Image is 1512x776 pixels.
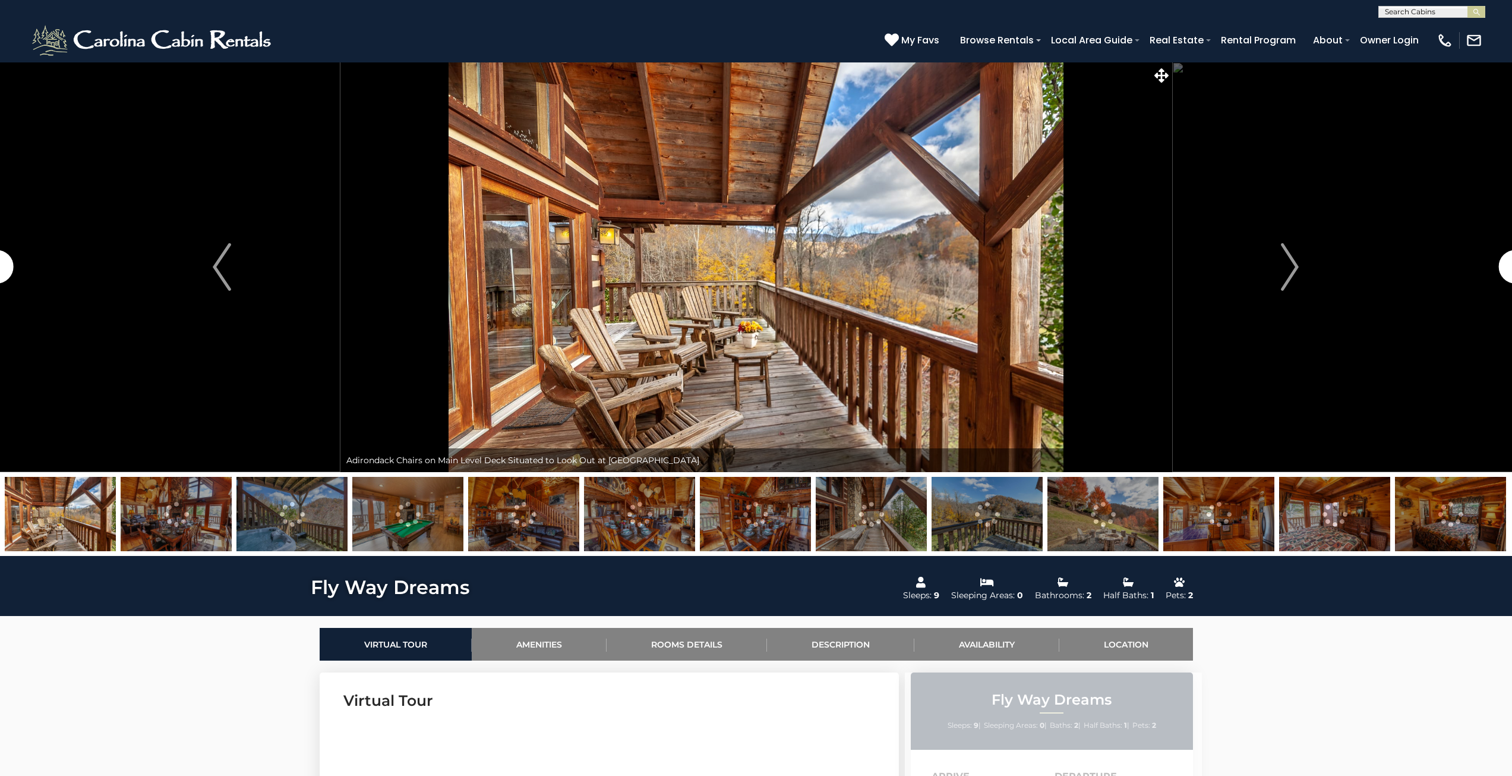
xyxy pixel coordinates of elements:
a: Virtual Tour [320,628,472,661]
img: 163276496 [1395,477,1506,551]
img: 163276487 [1047,477,1159,551]
img: 163276466 [236,477,348,551]
img: mail-regular-white.png [1466,32,1482,49]
a: My Favs [885,33,942,48]
img: 163276470 [584,477,695,551]
a: Location [1059,628,1193,661]
a: About [1307,30,1349,51]
span: My Favs [901,33,939,48]
img: 163276493 [1279,477,1390,551]
button: Previous [104,62,340,472]
a: Amenities [472,628,607,661]
img: 163276490 [1163,477,1274,551]
a: Real Estate [1144,30,1210,51]
img: 163276467 [352,477,463,551]
div: Adirondack Chairs on Main Level Deck Situated to Look Out at [GEOGRAPHIC_DATA] [340,448,1172,472]
a: Rooms Details [607,628,767,661]
a: Local Area Guide [1045,30,1138,51]
img: White-1-2.png [30,23,276,58]
button: Next [1172,62,1408,472]
h3: Virtual Tour [343,690,875,711]
img: 163276468 [121,477,232,551]
img: 163276485 [932,477,1043,551]
img: phone-regular-white.png [1437,32,1453,49]
a: Description [767,628,914,661]
a: Rental Program [1215,30,1302,51]
a: Browse Rentals [954,30,1040,51]
img: 163276476 [700,477,811,551]
img: 163276461 [5,477,116,551]
img: 163276469 [816,477,927,551]
img: 163276462 [468,477,579,551]
img: arrow [1281,243,1299,291]
img: arrow [213,243,231,291]
a: Owner Login [1354,30,1425,51]
a: Availability [914,628,1059,661]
